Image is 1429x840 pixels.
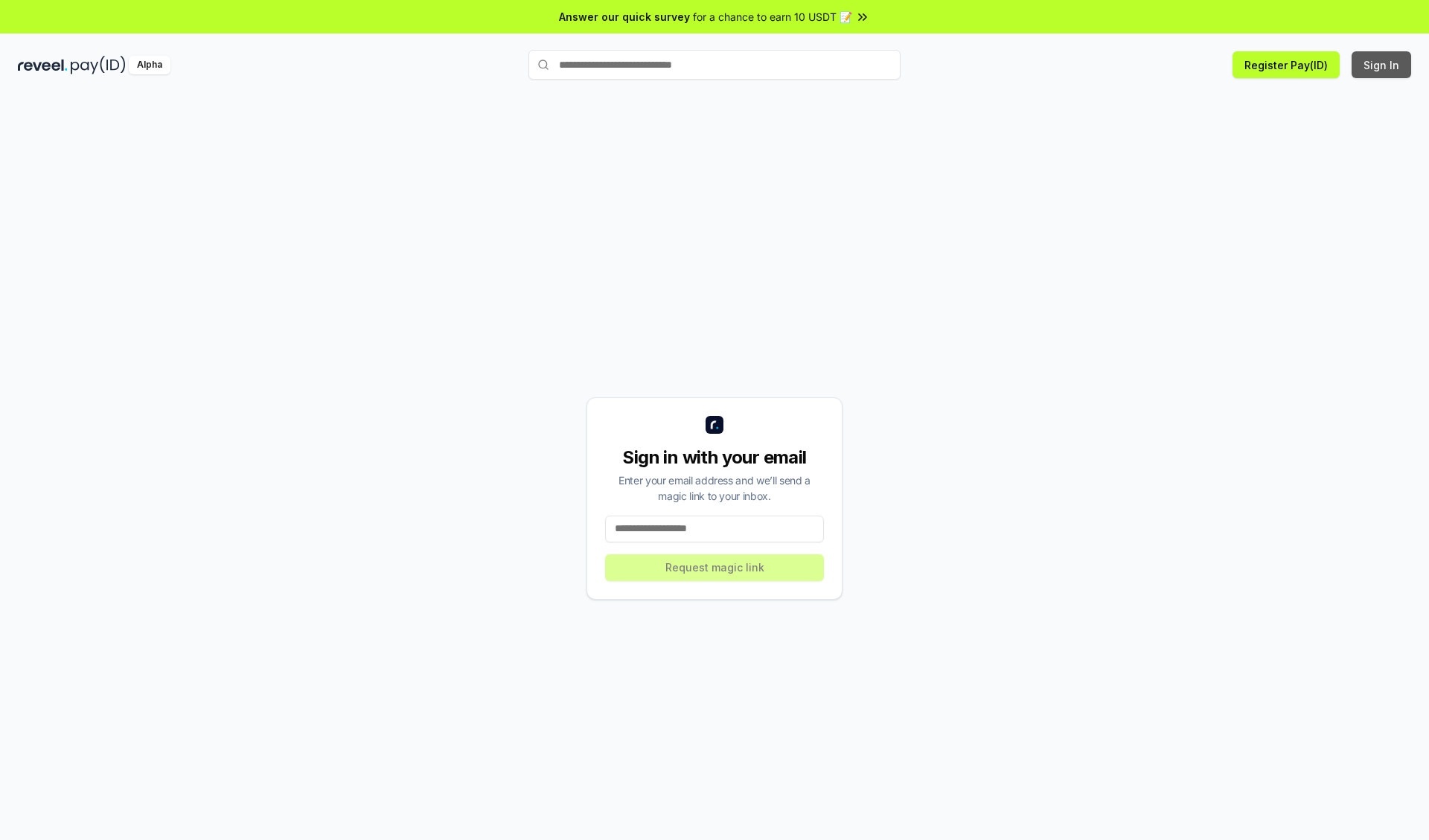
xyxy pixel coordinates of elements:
[706,416,723,434] img: logo_small
[1352,51,1411,78] button: Sign In
[129,56,170,74] div: Alpha
[1233,51,1340,78] button: Register Pay(ID)
[18,56,68,74] img: reveel_dark
[559,9,690,25] span: Answer our quick survey
[605,472,824,504] div: Enter your email address and we’ll send a magic link to your inbox.
[605,446,824,469] div: Sign in with your email
[71,56,126,74] img: pay_id
[693,9,852,25] span: for a chance to earn 10 USDT 📝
